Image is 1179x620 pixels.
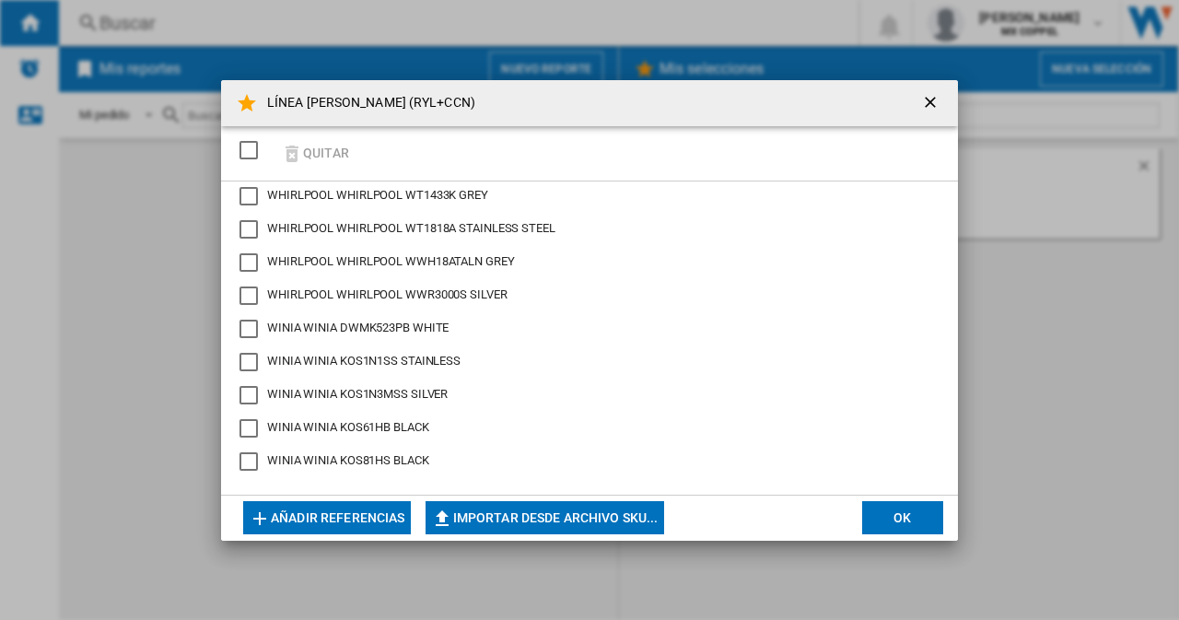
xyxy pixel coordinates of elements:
[239,187,925,205] md-checkbox: WHIRLPOOL WT1433K GREY
[239,353,925,371] md-checkbox: WINIA KOS1N1SS STAINLESS
[267,354,461,368] span: WINIA WINIA KOS1N1SS STAINLESS
[267,453,429,467] span: WINIA WINIA KOS81HS BLACK
[274,132,356,175] button: Quitar
[239,452,940,471] md-checkbox: WINIA KOS81HS BLACK
[239,253,925,272] md-checkbox: WHIRLPOOL WWH18ATALN GREY
[921,93,943,115] ng-md-icon: getI18NText('BUTTONS.CLOSE_DIALOG')
[239,220,925,239] md-checkbox: WHIRLPOOL WT1818A STAINLESS STEEL
[239,419,925,438] md-checkbox: WINIA KOS61HB BLACK
[239,287,925,305] md-checkbox: WHIRLPOOL WWR3000S SILVER
[426,501,664,534] button: Importar desde archivo SKU...
[862,501,943,534] button: OK
[258,94,475,112] h4: LÍNEA [PERSON_NAME] (RYL+CCN)
[267,221,555,235] span: WHIRLPOOL WHIRLPOOL WT1818A STAINLESS STEEL
[914,85,951,122] button: getI18NText('BUTTONS.CLOSE_DIALOG')
[239,386,925,404] md-checkbox: WINIA KOS1N3MSS SILVER
[267,287,508,301] span: WHIRLPOOL WHIRLPOOL WWR3000S SILVER
[267,321,449,334] span: WINIA WINIA DWMK523PB WHITE
[239,135,267,166] md-checkbox: SELECTIONS.EDITION_POPUP.SELECT_DESELECT
[267,254,515,268] span: WHIRLPOOL WHIRLPOOL WWH18ATALN GREY
[267,420,429,434] span: WINIA WINIA KOS61HB BLACK
[267,188,488,202] span: WHIRLPOOL WHIRLPOOL WT1433K GREY
[243,501,411,534] button: Añadir referencias
[267,387,448,401] span: WINIA WINIA KOS1N3MSS SILVER
[239,320,925,338] md-checkbox: WINIA DWMK523PB WHITE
